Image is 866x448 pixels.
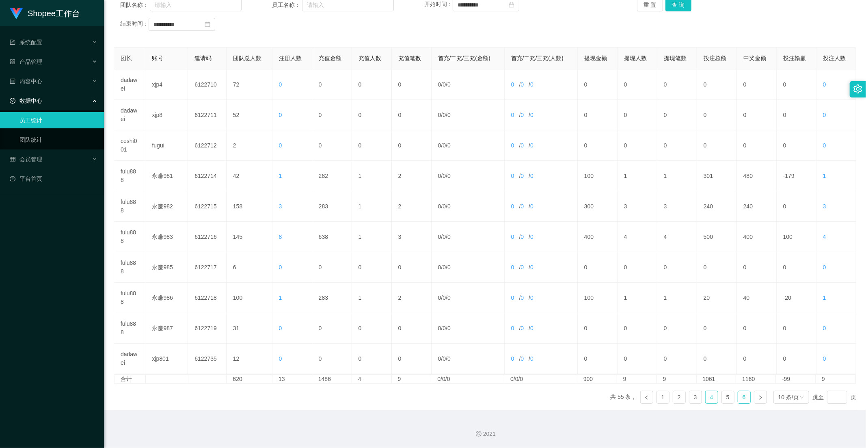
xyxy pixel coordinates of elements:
[758,395,763,400] i: 图标: right
[657,222,697,252] td: 4
[438,234,441,240] span: 0
[145,344,188,374] td: xjp801
[121,55,132,61] span: 团长
[28,0,80,26] h1: Shopee工作台
[799,395,804,400] i: 图标: down
[673,391,685,403] a: 2
[777,100,816,130] td: 0
[10,39,15,45] i: 图标: form
[447,355,451,362] span: 0
[530,112,533,118] span: 0
[657,344,697,374] td: 0
[227,283,272,313] td: 100
[618,161,657,191] td: 1
[505,130,578,161] td: / /
[657,252,697,283] td: 0
[443,81,446,88] span: 0
[530,173,533,179] span: 0
[853,84,862,93] i: 图标: setting
[737,161,777,191] td: 480
[644,395,649,400] i: 图标: left
[443,294,446,301] span: 0
[392,283,432,313] td: 2
[447,234,451,240] span: 0
[188,344,227,374] td: 6122735
[432,252,505,283] td: / /
[392,252,432,283] td: 0
[279,142,282,149] span: 0
[520,325,524,331] span: 0
[120,1,150,9] span: 团队名称：
[145,222,188,252] td: 永赚983
[205,22,210,27] i: 图标: calendar
[227,313,272,344] td: 31
[618,283,657,313] td: 1
[19,112,97,128] a: 员工统计
[657,161,697,191] td: 1
[777,313,816,344] td: 0
[10,98,15,104] i: 图标: check-circle-o
[657,100,697,130] td: 0
[438,173,441,179] span: 0
[188,161,227,191] td: 6122714
[743,55,766,61] span: 中奖金额
[312,100,352,130] td: 0
[443,173,446,179] span: 0
[511,325,514,331] span: 0
[664,55,687,61] span: 提现笔数
[352,344,392,374] td: 0
[505,161,578,191] td: / /
[618,222,657,252] td: 4
[657,283,697,313] td: 1
[188,191,227,222] td: 6122715
[152,55,163,61] span: 账号
[530,325,533,331] span: 0
[392,222,432,252] td: 3
[447,112,451,118] span: 0
[227,161,272,191] td: 42
[520,173,524,179] span: 0
[279,264,282,271] span: 0
[188,69,227,100] td: 6122710
[10,59,15,65] i: 图标: appstore-o
[188,130,227,161] td: 6122712
[114,283,145,313] td: fulu888
[738,391,751,404] li: 6
[578,283,618,313] td: 100
[697,130,737,161] td: 0
[447,264,451,271] span: 0
[432,283,505,313] td: / /
[697,252,737,283] td: 0
[618,130,657,161] td: 0
[737,344,777,374] td: 0
[618,69,657,100] td: 0
[438,81,441,88] span: 0
[777,191,816,222] td: 0
[511,294,514,301] span: 0
[447,325,451,331] span: 0
[823,173,826,179] span: 1
[520,81,524,88] span: 0
[10,58,42,65] span: 产品管理
[279,173,282,179] span: 1
[398,55,421,61] span: 充值笔数
[443,355,446,362] span: 0
[114,222,145,252] td: fulu888
[505,100,578,130] td: / /
[358,55,381,61] span: 充值人数
[511,264,514,271] span: 0
[227,191,272,222] td: 158
[778,391,799,403] div: 10 条/页
[520,142,524,149] span: 0
[114,130,145,161] td: ceshi001
[188,222,227,252] td: 6122716
[823,325,826,331] span: 0
[145,100,188,130] td: xjp8
[511,55,564,61] span: 首充/二充/三充(人数)
[352,222,392,252] td: 1
[114,252,145,283] td: fulu888
[823,142,826,149] span: 0
[432,161,505,191] td: / /
[279,294,282,301] span: 1
[618,313,657,344] td: 0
